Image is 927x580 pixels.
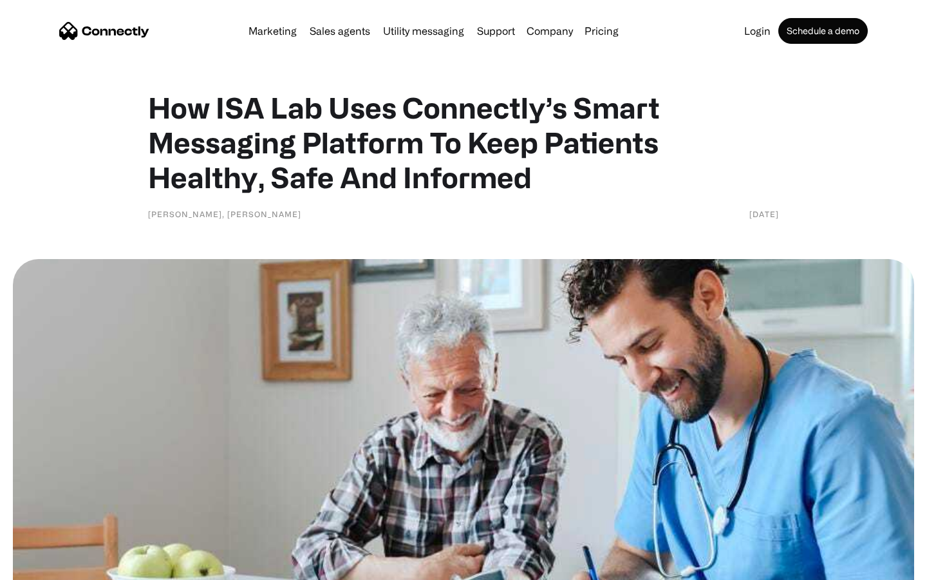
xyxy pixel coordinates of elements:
[243,26,302,36] a: Marketing
[26,557,77,575] ul: Language list
[304,26,375,36] a: Sales agents
[527,22,573,40] div: Company
[378,26,469,36] a: Utility messaging
[739,26,776,36] a: Login
[148,90,779,195] h1: How ISA Lab Uses Connectly’s Smart Messaging Platform To Keep Patients Healthy, Safe And Informed
[472,26,520,36] a: Support
[13,557,77,575] aside: Language selected: English
[778,18,868,44] a: Schedule a demo
[148,208,301,220] div: [PERSON_NAME], [PERSON_NAME]
[579,26,624,36] a: Pricing
[749,208,779,220] div: [DATE]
